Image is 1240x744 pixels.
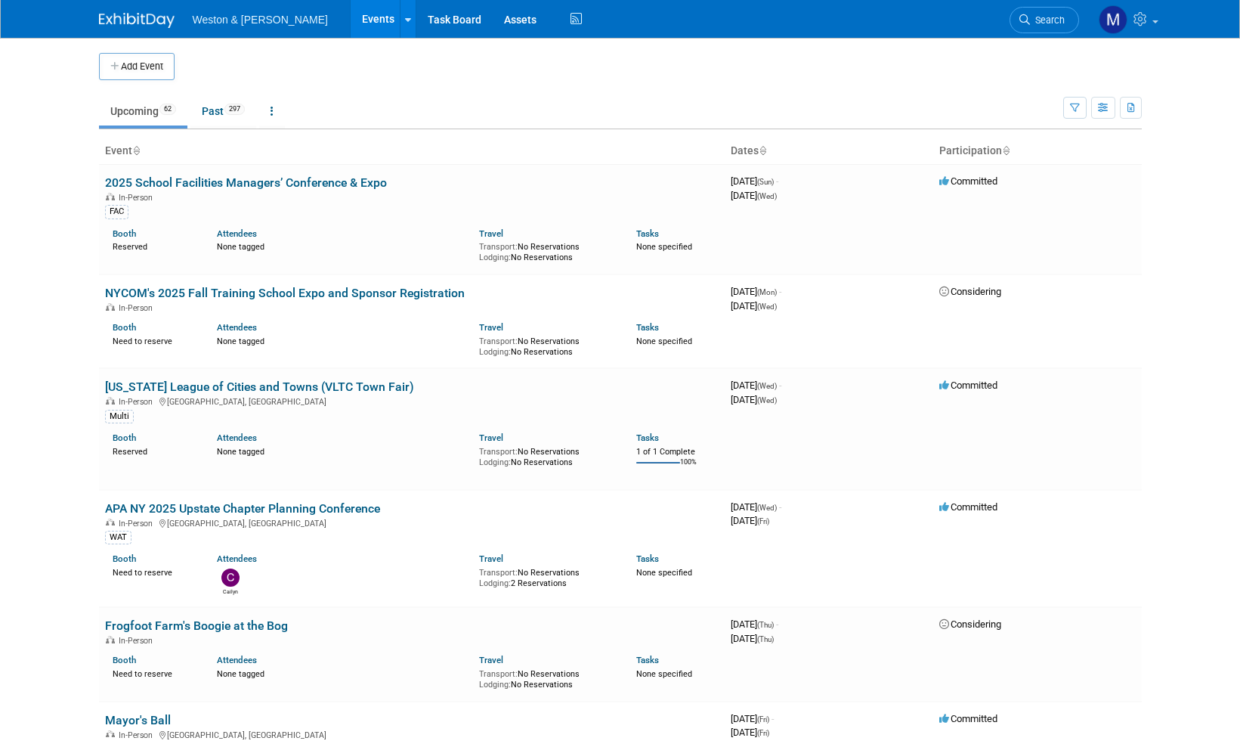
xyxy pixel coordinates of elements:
th: Event [99,138,725,164]
span: (Wed) [757,192,777,200]
div: [GEOGRAPHIC_DATA], [GEOGRAPHIC_DATA] [105,395,719,407]
span: Transport: [479,447,518,457]
span: In-Person [119,730,157,740]
span: [DATE] [731,300,777,312]
a: Travel [479,553,503,564]
span: - [779,501,781,513]
div: None tagged [217,444,468,457]
span: - [776,175,778,187]
span: Transport: [479,669,518,679]
span: [DATE] [731,190,777,201]
div: Reserved [113,444,195,457]
span: None specified [636,669,692,679]
span: - [779,286,781,297]
span: Committed [939,501,997,513]
span: - [772,713,774,724]
span: (Wed) [757,504,777,512]
span: Lodging: [479,680,511,690]
img: In-Person Event [106,397,115,405]
a: Travel [479,228,503,239]
div: None tagged [217,333,468,347]
a: APA NY 2025 Upstate Chapter Planning Conference [105,501,380,516]
span: Lodging: [479,253,511,262]
span: Considering [939,618,1001,630]
span: In-Person [119,193,157,203]
img: In-Person Event [106,636,115,643]
span: In-Person [119,636,157,646]
span: (Thu) [757,635,774,643]
img: Cailyn Locci [221,569,240,587]
div: FAC [105,205,128,219]
span: (Wed) [757,382,777,390]
th: Participation [933,138,1142,164]
a: Booth [113,228,136,239]
div: No Reservations No Reservations [479,444,614,467]
span: (Fri) [757,715,769,724]
span: Weston & [PERSON_NAME] [193,14,328,26]
span: (Thu) [757,621,774,629]
span: Committed [939,380,997,391]
th: Dates [725,138,933,164]
div: 1 of 1 Complete [636,447,719,457]
div: [GEOGRAPHIC_DATA], [GEOGRAPHIC_DATA] [105,728,719,740]
span: Transport: [479,568,518,578]
a: Search [1010,7,1079,33]
span: [DATE] [731,713,774,724]
div: No Reservations No Reservations [479,239,614,262]
span: (Wed) [757,396,777,405]
a: Travel [479,432,503,443]
span: (Mon) [757,288,777,296]
a: 2025 School Facilities Managers’ Conference & Expo [105,175,387,190]
a: [US_STATE] League of Cities and Towns (VLTC Town Fair) [105,380,414,394]
a: Travel [479,655,503,665]
div: None tagged [217,666,468,680]
div: Cailyn Locci [221,587,240,596]
div: Need to reserve [113,333,195,347]
span: Lodging: [479,347,511,357]
span: (Fri) [757,517,769,525]
span: Lodging: [479,578,511,588]
a: Tasks [636,228,659,239]
span: In-Person [119,519,157,529]
span: None specified [636,336,692,346]
div: None tagged [217,239,468,253]
a: Attendees [217,322,257,333]
span: None specified [636,242,692,252]
a: Attendees [217,228,257,239]
div: Multi [105,410,134,423]
a: Attendees [217,432,257,443]
span: In-Person [119,303,157,313]
td: 100% [680,458,697,479]
div: [GEOGRAPHIC_DATA], [GEOGRAPHIC_DATA] [105,516,719,529]
span: [DATE] [731,515,769,526]
span: [DATE] [731,380,781,391]
a: Attendees [217,553,257,564]
a: Frogfoot Farm's Boogie at the Bog [105,618,288,633]
span: [DATE] [731,286,781,297]
div: No Reservations 2 Reservations [479,565,614,588]
span: [DATE] [731,727,769,738]
span: None specified [636,568,692,578]
div: Reserved [113,239,195,253]
span: [DATE] [731,501,781,513]
span: Transport: [479,242,518,252]
span: (Fri) [757,729,769,737]
button: Add Event [99,53,175,80]
a: Travel [479,322,503,333]
span: (Sun) [757,178,774,186]
a: Booth [113,432,136,443]
span: In-Person [119,397,157,407]
span: 62 [159,104,176,115]
span: [DATE] [731,175,778,187]
a: Tasks [636,432,659,443]
div: No Reservations No Reservations [479,666,614,690]
a: Past297 [190,97,256,126]
img: In-Person Event [106,303,115,311]
a: Mayor's Ball [105,713,171,727]
div: Need to reserve [113,666,195,680]
img: In-Person Event [106,193,115,200]
img: In-Person Event [106,519,115,526]
div: WAT [105,531,131,544]
a: Tasks [636,322,659,333]
a: Booth [113,553,136,564]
